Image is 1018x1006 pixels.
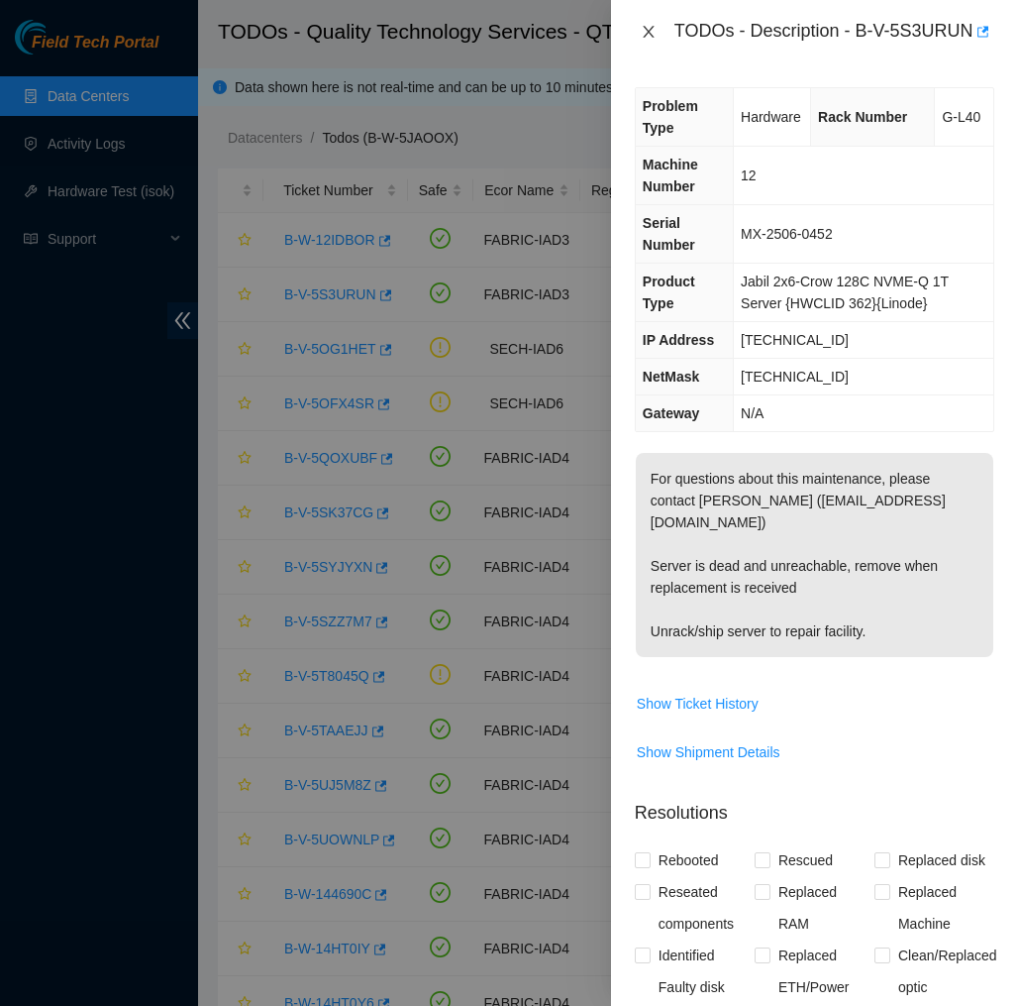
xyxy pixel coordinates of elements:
[636,688,760,720] button: Show Ticket History
[643,405,700,421] span: Gateway
[942,109,980,125] span: G-L40
[635,784,994,827] p: Resolutions
[890,940,1005,1003] span: Clean/Replaced optic
[741,168,757,183] span: 12
[651,876,755,940] span: Reseated components
[635,23,662,42] button: Close
[636,736,781,768] button: Show Shipment Details
[651,844,727,876] span: Rebooted
[890,876,994,940] span: Replaced Machine
[741,332,849,348] span: [TECHNICAL_ID]
[770,844,841,876] span: Rescued
[741,226,833,242] span: MX-2506-0452
[741,369,849,385] span: [TECHNICAL_ID]
[741,405,763,421] span: N/A
[641,24,657,40] span: close
[643,98,698,136] span: Problem Type
[770,876,874,940] span: Replaced RAM
[651,940,755,1003] span: Identified Faulty disk
[636,453,993,657] p: For questions about this maintenance, please contact [PERSON_NAME] ([EMAIL_ADDRESS][DOMAIN_NAME])...
[741,274,949,311] span: Jabil 2x6-Crow 128C NVME-Q 1T Server {HWCLID 362}{Linode}
[643,157,698,194] span: Machine Number
[890,844,993,876] span: Replaced disk
[818,109,907,125] span: Rack Number
[643,215,695,253] span: Serial Number
[741,109,801,125] span: Hardware
[674,16,994,48] div: TODOs - Description - B-V-5S3URUN
[637,693,759,715] span: Show Ticket History
[643,274,695,311] span: Product Type
[643,369,700,385] span: NetMask
[643,332,714,348] span: IP Address
[637,741,780,763] span: Show Shipment Details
